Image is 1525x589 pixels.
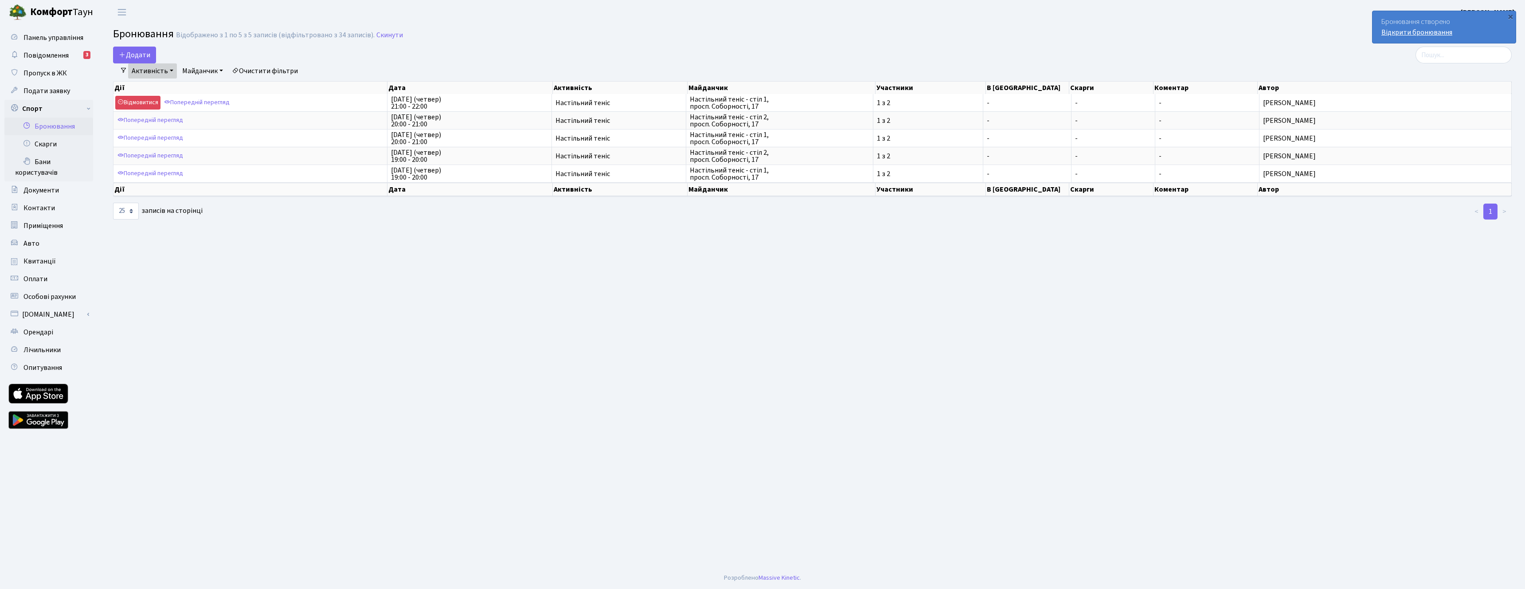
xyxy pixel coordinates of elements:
[877,117,979,124] span: 1 з 2
[23,292,76,302] span: Особові рахунки
[555,99,682,106] span: Настільний теніс
[23,203,55,213] span: Контакти
[1258,183,1512,196] th: Автор
[1258,82,1512,94] th: Автор
[690,114,869,128] span: Настільний теніс - стіл 2, просп. Соборності, 17
[23,86,70,96] span: Подати заявку
[877,135,979,142] span: 1 з 2
[4,199,93,217] a: Контакти
[23,221,63,231] span: Приміщення
[4,270,93,288] a: Оплати
[4,341,93,359] a: Лічильники
[4,47,93,64] a: Повідомлення3
[987,117,1067,124] span: -
[724,573,801,583] div: Розроблено .
[23,51,69,60] span: Повідомлення
[1069,183,1154,196] th: Скарги
[113,183,387,196] th: Дії
[555,170,682,177] span: Настільний теніс
[4,181,93,199] a: Документи
[4,323,93,341] a: Орендарі
[986,82,1069,94] th: В [GEOGRAPHIC_DATA]
[1159,116,1161,126] span: -
[555,135,682,142] span: Настільний теніс
[688,82,876,94] th: Майданчик
[1159,151,1161,161] span: -
[23,33,83,43] span: Панель управління
[4,82,93,100] a: Подати заявку
[1263,99,1508,106] span: [PERSON_NAME]
[115,149,185,163] a: Попередній перегляд
[113,203,139,220] select: записів на сторінці
[4,135,93,153] a: Скарги
[176,31,375,39] div: Відображено з 1 по 5 з 5 записів (відфільтровано з 34 записів).
[115,167,185,181] a: Попередній перегляд
[1483,204,1498,220] a: 1
[4,64,93,82] a: Пропуск в ЖК
[553,183,688,196] th: Активність
[23,363,62,373] span: Опитування
[555,153,682,160] span: Настільний теніс
[1461,8,1514,17] b: [PERSON_NAME]
[4,306,93,323] a: [DOMAIN_NAME]
[1461,7,1514,18] a: [PERSON_NAME]
[391,167,548,181] span: [DATE] (четвер) 19:00 - 20:00
[115,131,185,145] a: Попередній перегляд
[1263,117,1508,124] span: [PERSON_NAME]
[1159,134,1161,143] span: -
[987,153,1067,160] span: -
[1381,27,1452,37] a: Відкрити бронювання
[553,82,688,94] th: Активність
[391,96,548,110] span: [DATE] (четвер) 21:00 - 22:00
[987,170,1067,177] span: -
[1416,47,1512,63] input: Пошук...
[4,100,93,118] a: Спорт
[83,51,90,59] div: 3
[877,153,979,160] span: 1 з 2
[387,82,553,94] th: Дата
[1159,98,1161,108] span: -
[376,31,403,39] a: Скинути
[4,359,93,377] a: Опитування
[113,203,203,220] label: записів на сторінці
[1159,169,1161,179] span: -
[23,274,47,284] span: Оплати
[23,185,59,195] span: Документи
[23,239,39,248] span: Авто
[113,47,156,63] button: Додати
[4,217,93,235] a: Приміщення
[115,114,185,127] a: Попередній перегляд
[1263,153,1508,160] span: [PERSON_NAME]
[391,131,548,145] span: [DATE] (четвер) 20:00 - 21:00
[1075,99,1152,106] span: -
[111,5,133,20] button: Переключити навігацію
[986,183,1069,196] th: В [GEOGRAPHIC_DATA]
[23,68,67,78] span: Пропуск в ЖК
[4,288,93,306] a: Особові рахунки
[690,167,869,181] span: Настільний теніс - стіл 1, просп. Соборності, 17
[1075,170,1152,177] span: -
[4,252,93,270] a: Квитанції
[391,114,548,128] span: [DATE] (четвер) 20:00 - 21:00
[877,99,979,106] span: 1 з 2
[690,149,869,163] span: Настільний теніс - стіл 2, просп. Соборності, 17
[228,63,301,79] a: Очистити фільтри
[4,29,93,47] a: Панель управління
[876,183,986,196] th: Участники
[179,63,227,79] a: Майданчик
[113,82,387,94] th: Дії
[690,131,869,145] span: Настільний теніс - стіл 1, просп. Соборності, 17
[23,256,56,266] span: Квитанції
[1263,170,1508,177] span: [PERSON_NAME]
[987,135,1067,142] span: -
[877,170,979,177] span: 1 з 2
[1075,135,1152,142] span: -
[1075,153,1152,160] span: -
[987,99,1067,106] span: -
[23,345,61,355] span: Лічильники
[1154,183,1258,196] th: Коментар
[4,118,93,135] a: Бронювання
[759,573,800,582] a: Massive Kinetic
[1506,12,1515,21] div: ×
[9,4,27,21] img: logo.png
